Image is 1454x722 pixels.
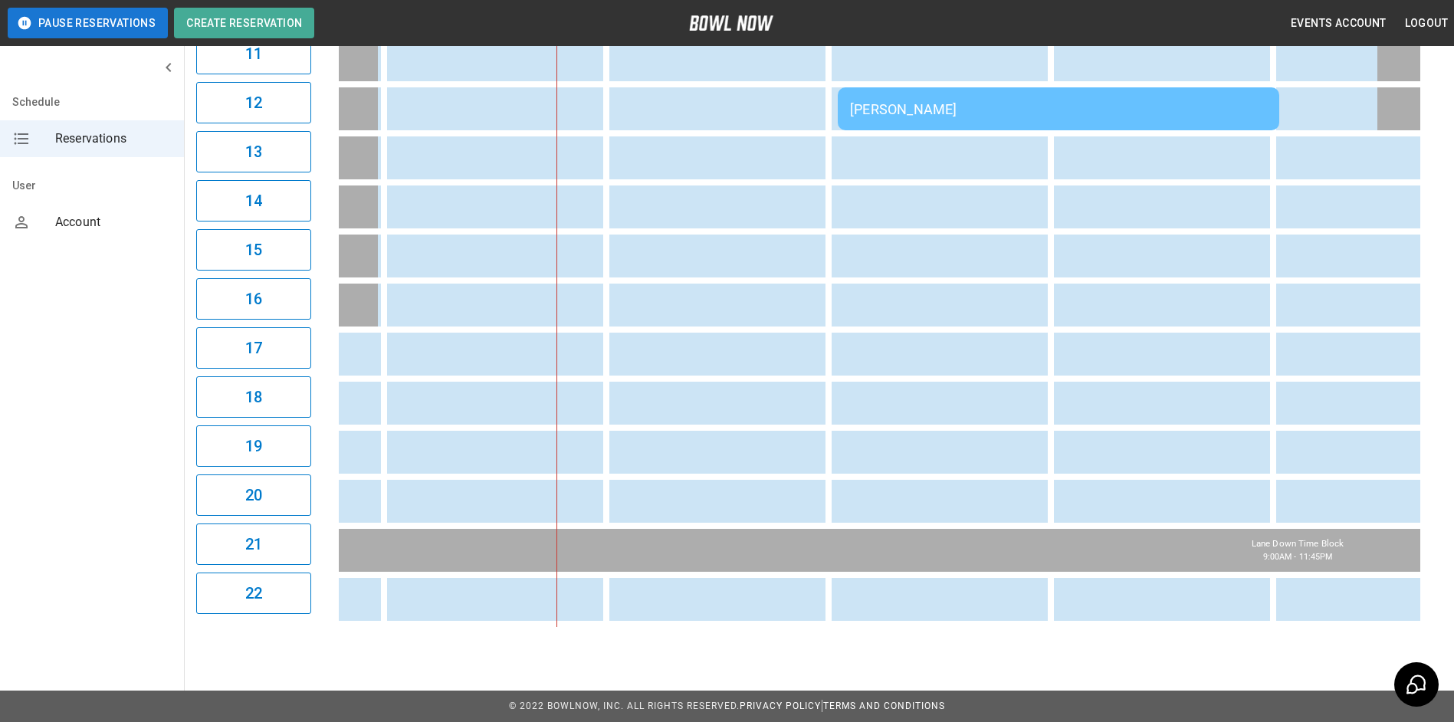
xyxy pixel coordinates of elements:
[850,101,1267,117] div: [PERSON_NAME]
[245,189,262,213] h6: 14
[245,434,262,458] h6: 19
[196,425,311,467] button: 19
[509,701,740,711] span: © 2022 BowlNow, Inc. All Rights Reserved.
[245,532,262,556] h6: 21
[245,483,262,507] h6: 20
[196,474,311,516] button: 20
[245,581,262,605] h6: 22
[55,130,172,148] span: Reservations
[196,82,311,123] button: 12
[196,573,311,614] button: 22
[245,238,262,262] h6: 15
[174,8,314,38] button: Create Reservation
[823,701,945,711] a: Terms and Conditions
[245,90,262,115] h6: 12
[196,180,311,222] button: 14
[55,213,172,231] span: Account
[245,336,262,360] h6: 17
[740,701,821,711] a: Privacy Policy
[196,229,311,271] button: 15
[245,139,262,164] h6: 13
[245,287,262,311] h6: 16
[1399,9,1454,38] button: Logout
[196,523,311,565] button: 21
[196,327,311,369] button: 17
[245,41,262,66] h6: 11
[196,376,311,418] button: 18
[689,15,773,31] img: logo
[1285,9,1393,38] button: Events Account
[196,278,311,320] button: 16
[196,33,311,74] button: 11
[196,131,311,172] button: 13
[8,8,168,38] button: Pause Reservations
[245,385,262,409] h6: 18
